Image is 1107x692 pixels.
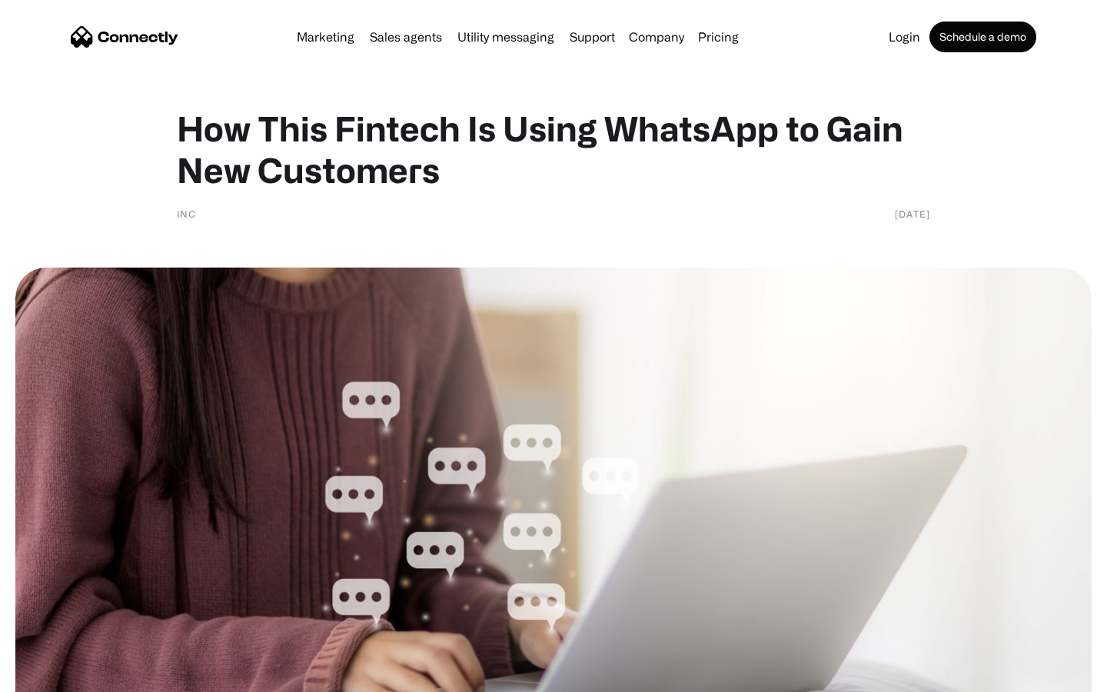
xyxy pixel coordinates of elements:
[364,31,448,43] a: Sales agents
[31,665,92,687] ul: Language list
[883,31,926,43] a: Login
[177,108,930,191] h1: How This Fintech Is Using WhatsApp to Gain New Customers
[291,31,361,43] a: Marketing
[15,665,92,687] aside: Language selected: English
[563,31,621,43] a: Support
[929,22,1036,52] a: Schedule a demo
[692,31,745,43] a: Pricing
[629,26,684,48] div: Company
[177,206,196,221] div: INC
[895,206,930,221] div: [DATE]
[451,31,560,43] a: Utility messaging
